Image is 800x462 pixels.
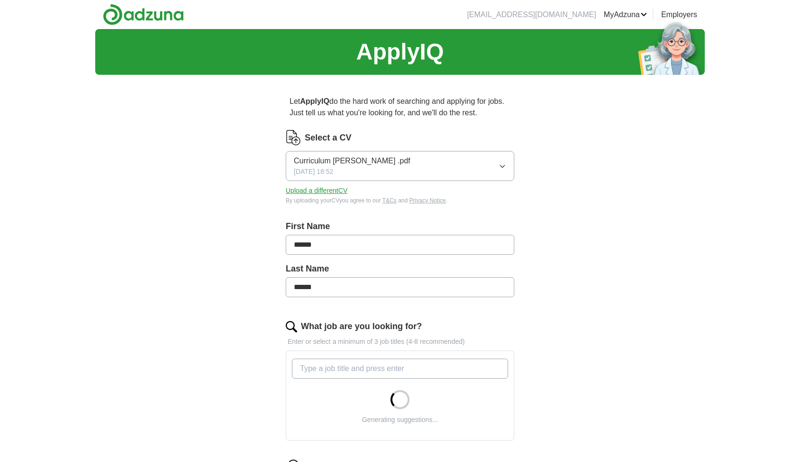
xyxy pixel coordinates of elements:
[286,130,301,145] img: CV Icon
[467,9,596,20] li: [EMAIL_ADDRESS][DOMAIN_NAME]
[301,320,422,333] label: What job are you looking for?
[300,97,329,105] strong: ApplyIQ
[286,92,514,122] p: Let do the hard work of searching and applying for jobs. Just tell us what you're looking for, an...
[305,131,351,144] label: Select a CV
[294,167,333,177] span: [DATE] 18:52
[661,9,697,20] a: Employers
[294,155,410,167] span: Curriculum [PERSON_NAME] .pdf
[410,197,446,204] a: Privacy Notice
[286,151,514,181] button: Curriculum [PERSON_NAME] .pdf[DATE] 18:52
[286,321,297,332] img: search.png
[286,186,348,196] button: Upload a differentCV
[292,359,508,379] input: Type a job title and press enter
[604,9,648,20] a: MyAdzuna
[286,262,514,275] label: Last Name
[362,415,438,425] div: Generating suggestions...
[103,4,184,25] img: Adzuna logo
[356,35,444,69] h1: ApplyIQ
[382,197,397,204] a: T&Cs
[286,196,514,205] div: By uploading your CV you agree to our and .
[286,337,514,347] p: Enter or select a minimum of 3 job titles (4-8 recommended)
[286,220,514,233] label: First Name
